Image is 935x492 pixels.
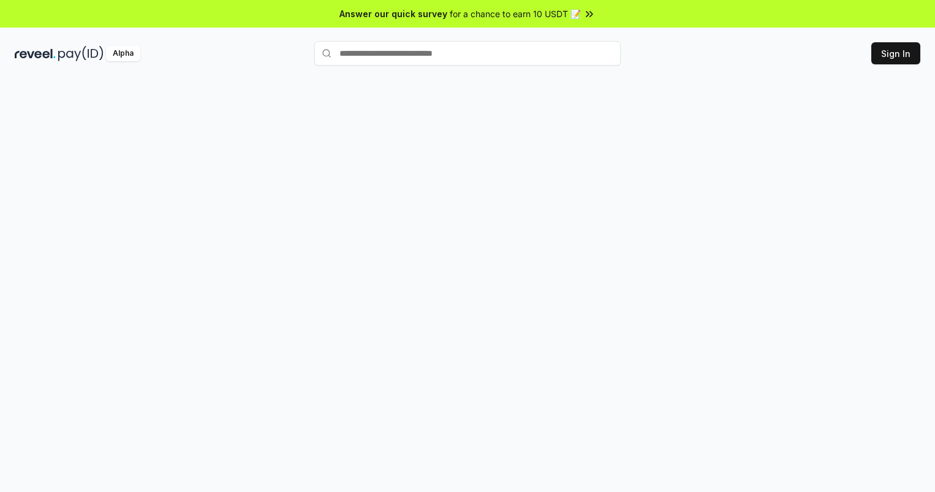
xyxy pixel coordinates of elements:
div: Alpha [106,46,140,61]
img: reveel_dark [15,46,56,61]
span: for a chance to earn 10 USDT 📝 [450,7,581,20]
button: Sign In [871,42,920,64]
span: Answer our quick survey [339,7,447,20]
img: pay_id [58,46,104,61]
